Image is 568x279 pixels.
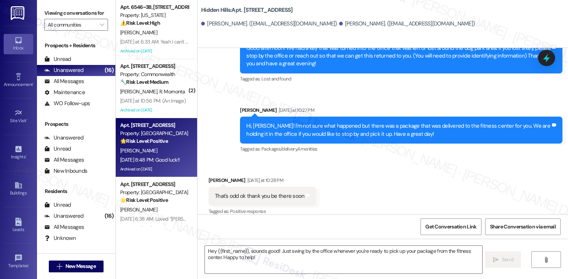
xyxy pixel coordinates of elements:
[28,262,30,267] span: •
[119,165,189,174] div: Archived on [DATE]
[37,120,115,128] div: Prospects
[4,107,33,127] a: Site Visit •
[209,206,316,217] div: Tagged as:
[246,176,283,184] div: [DATE] at 10:28 PM
[44,145,71,153] div: Unread
[201,20,337,28] div: [PERSON_NAME]. ([EMAIL_ADDRESS][DOMAIN_NAME])
[120,70,189,78] div: Property: Commonwealth
[119,224,189,233] div: Archived on [DATE]
[215,192,304,200] div: That's odd ok thank you be there soon
[120,156,180,163] div: [DATE] 8:48 PM: Good luck!!
[120,20,160,26] strong: ⚠️ Risk Level: High
[493,257,498,263] i: 
[485,218,561,235] button: Share Conversation via email
[27,117,28,122] span: •
[240,73,562,84] div: Tagged as:
[120,11,189,19] div: Property: [US_STATE]
[425,223,476,231] span: Get Conversation Link
[339,20,475,28] div: [PERSON_NAME]. ([EMAIL_ADDRESS][DOMAIN_NAME])
[120,38,353,45] div: [DATE] at 6:33 AM: Yeah I can't remember. Is there any other units available even if it's on a di...
[37,187,115,195] div: Residents
[44,55,71,63] div: Unread
[120,216,546,222] div: [DATE] 6:38 AM: Loved “[PERSON_NAME] (Hidden Hills): That's a relief! I'm glad to hear the raccoo...
[44,77,84,85] div: All Messages
[103,210,115,222] div: (16)
[240,106,562,117] div: [PERSON_NAME]
[44,7,108,19] label: Viewing conversations for
[297,146,317,152] span: Amenities
[4,252,33,272] a: Templates •
[246,122,551,138] div: Hi, [PERSON_NAME]! I'm not sure what happened but there was a package that was delivered to the f...
[120,3,189,11] div: Apt. 6546~3B, [STREET_ADDRESS][US_STATE]
[120,97,186,104] div: [DATE] at 10:56 PM: (An Image)
[543,257,549,263] i: 
[4,216,33,235] a: Leads
[205,246,482,273] textarea: Hey {{first_name}}, sounds good! Just swing by the office whenever you're ready to pick up your p...
[246,44,551,68] div: Good afternoon! We had a key that was turned into the office that was left or lost around the dog...
[120,180,189,188] div: Apt. [STREET_ADDRESS]
[120,121,189,129] div: Apt. [STREET_ADDRESS]
[44,234,76,242] div: Unknown
[11,6,26,20] img: ResiDesk Logo
[240,144,562,154] div: Tagged as:
[100,22,104,28] i: 
[103,65,115,76] div: (16)
[120,62,189,70] div: Apt. [STREET_ADDRESS]
[277,106,314,114] div: [DATE] at 10:27 PM
[120,197,168,203] strong: 🌟 Risk Level: Positive
[33,81,34,86] span: •
[26,153,27,158] span: •
[120,88,159,95] span: [PERSON_NAME]
[65,262,96,270] span: New Message
[44,167,87,175] div: New Inbounds
[490,223,556,231] span: Share Conversation via email
[261,76,291,82] span: Lost and found
[120,79,168,85] strong: 🔧 Risk Level: Medium
[120,29,157,36] span: [PERSON_NAME]
[44,89,85,96] div: Maintenance
[48,19,96,31] input: All communities
[261,146,297,152] span: Packages/delivery ,
[4,143,33,163] a: Insights •
[119,46,189,56] div: Archived on [DATE]
[4,34,33,54] a: Inbox
[44,223,84,231] div: All Messages
[57,263,62,269] i: 
[120,147,157,154] span: [PERSON_NAME]
[44,156,84,164] div: All Messages
[120,189,189,196] div: Property: [GEOGRAPHIC_DATA]
[209,176,316,187] div: [PERSON_NAME]
[44,134,84,142] div: Unanswered
[485,251,521,268] button: Send
[37,42,115,49] div: Prospects + Residents
[120,138,168,144] strong: 🌟 Risk Level: Positive
[502,256,513,263] span: Send
[201,6,293,14] b: Hidden Hills: Apt. [STREET_ADDRESS]
[120,130,189,137] div: Property: [GEOGRAPHIC_DATA]
[44,66,84,74] div: Unanswered
[44,100,90,107] div: WO Follow-ups
[4,179,33,199] a: Buildings
[230,208,266,214] span: Positive response
[44,212,84,220] div: Unanswered
[420,218,481,235] button: Get Conversation Link
[159,88,185,95] span: R. Mornonta
[119,106,189,115] div: Archived on [DATE]
[49,261,104,272] button: New Message
[120,206,157,213] span: [PERSON_NAME]
[44,201,71,209] div: Unread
